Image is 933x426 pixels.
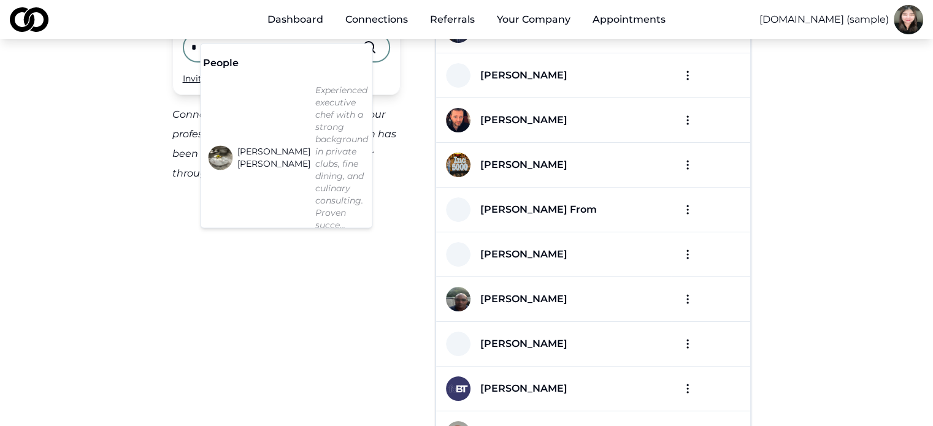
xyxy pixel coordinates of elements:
[759,12,889,27] button: [DOMAIN_NAME] (sample)
[10,7,48,32] img: logo
[470,158,567,172] a: [PERSON_NAME]
[894,5,923,34] img: c5a994b8-1df4-4c55-a0c5-fff68abd3c00-Kim%20Headshot-profile_picture.jpg
[470,381,567,396] a: [PERSON_NAME]
[470,68,567,83] a: [PERSON_NAME]
[183,72,390,85] div: Invite your peers and colleagues →
[446,376,470,401] img: a715aca5-e0a5-420b-b362-5079c70fda45-FoBT_Avatar-profile_picture.jpg
[258,7,675,32] nav: Main
[315,85,368,230] em: Experienced executive chef with a strong background in private clubs, fine dining, and culinary c...
[208,145,232,170] img: 04ce45b9-6281-411d-ae4a-63cff8fca06d-sake%20poached%20oyster-profile_picture.jpg
[583,7,675,32] a: Appointments
[480,202,597,217] div: [PERSON_NAME] From
[480,337,567,351] div: [PERSON_NAME]
[480,68,567,83] div: [PERSON_NAME]
[487,7,580,32] button: Your Company
[470,247,567,262] a: [PERSON_NAME]
[470,113,567,127] a: [PERSON_NAME]
[172,105,401,183] div: Connections are essential for growing your professional network. Once a connection has been appro...
[258,7,333,32] a: Dashboard
[336,7,418,32] a: Connections
[470,292,567,306] a: [PERSON_NAME]
[446,287,470,311] img: e869924f-155a-48fc-8498-a32e3ce80597-ed-profile_picture.jpg
[470,337,567,351] a: [PERSON_NAME]
[237,145,310,170] span: [PERSON_NAME] [PERSON_NAME]
[470,202,597,217] a: [PERSON_NAME] From
[480,292,567,306] div: [PERSON_NAME]
[446,153,470,177] img: a4fef68a-52de-43e4-aabf-a456805a30dd-IMG_9871-profile_picture.jpeg
[208,84,368,231] a: [PERSON_NAME] [PERSON_NAME]Experienced executive chef with a strong background in private clubs, ...
[203,56,369,70] div: People
[480,158,567,172] div: [PERSON_NAME]
[480,381,567,396] div: [PERSON_NAME]
[420,7,485,32] a: Referrals
[480,113,567,127] div: [PERSON_NAME]
[480,247,567,262] div: [PERSON_NAME]
[446,108,470,132] img: eff83379-3317-4b7f-af28-ba507a5415ff-IMG_4342-profile_picture.jpeg
[201,44,372,227] div: Suggestions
